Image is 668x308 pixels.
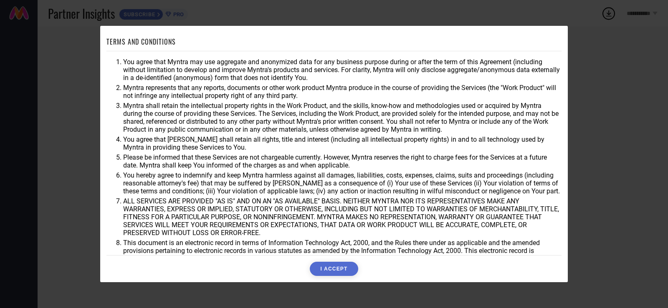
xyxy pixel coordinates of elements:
li: Please be informed that these Services are not chargeable currently. However, Myntra reserves the... [123,153,562,169]
li: Myntra represents that any reports, documents or other work product Myntra produce in the course ... [123,84,562,100]
button: I ACCEPT [310,262,358,276]
h1: TERMS AND CONDITIONS [106,37,176,47]
li: You agree that [PERSON_NAME] shall retain all rights, title and interest (including all intellect... [123,135,562,151]
li: You hereby agree to indemnify and keep Myntra harmless against all damages, liabilities, costs, e... [123,171,562,195]
li: This document is an electronic record in terms of Information Technology Act, 2000, and the Rules... [123,239,562,263]
li: You agree that Myntra may use aggregate and anonymized data for any business purpose during or af... [123,58,562,82]
li: ALL SERVICES ARE PROVIDED "AS IS" AND ON AN "AS AVAILABLE" BASIS. NEITHER MYNTRA NOR ITS REPRESEN... [123,197,562,237]
li: Myntra shall retain the intellectual property rights in the Work Product, and the skills, know-ho... [123,102,562,133]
